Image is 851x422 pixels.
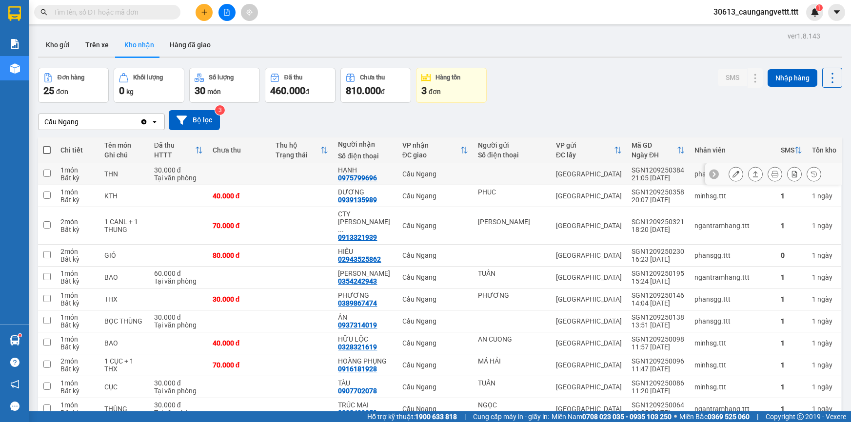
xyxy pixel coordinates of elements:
[38,68,109,103] button: Đơn hàng25đơn
[60,269,95,277] div: 1 món
[10,39,20,49] img: solution-icon
[781,295,802,303] div: 1
[817,251,832,259] span: ngày
[402,339,468,347] div: Cầu Ngang
[338,365,377,373] div: 0916181928
[104,295,144,303] div: THX
[60,255,95,263] div: Bất kỳ
[140,118,148,126] svg: Clear value
[817,339,832,347] span: ngày
[60,188,95,196] div: 1 món
[556,222,622,230] div: [GEOGRAPHIC_DATA]
[694,192,771,200] div: minhsg.ttt
[478,151,546,159] div: Số điện thoại
[729,167,743,181] div: Sửa đơn hàng
[189,68,260,103] button: Số lượng30món
[694,273,771,281] div: ngantramhang.ttt
[338,321,377,329] div: 0937314019
[632,166,685,174] div: SGN1209250384
[154,379,203,387] div: 30.000 đ
[104,192,144,200] div: KTH
[60,313,95,321] div: 1 món
[812,361,836,369] div: 1
[60,401,95,409] div: 1 món
[632,141,677,149] div: Mã GD
[223,9,230,16] span: file-add
[213,339,266,347] div: 40.000 đ
[149,137,208,163] th: Toggle SortBy
[60,291,95,299] div: 1 món
[679,411,750,422] span: Miền Bắc
[60,409,95,417] div: Bất kỳ
[38,33,78,57] button: Kho gửi
[632,174,685,182] div: 21:05 [DATE]
[748,167,763,181] div: Giao hàng
[551,137,627,163] th: Toggle SortBy
[60,343,95,351] div: Bất kỳ
[360,74,385,81] div: Chưa thu
[338,152,392,160] div: Số điện thoại
[817,273,832,281] span: ngày
[464,411,466,422] span: |
[104,251,144,259] div: GIỎ
[718,69,747,86] button: SMS
[402,251,468,259] div: Cầu Ngang
[241,4,258,21] button: aim
[338,335,392,343] div: HỮU LỘC
[781,383,802,391] div: 1
[213,251,266,259] div: 80.000 đ
[169,110,220,130] button: Bộ lọc
[781,222,802,230] div: 1
[381,88,385,96] span: đ
[10,380,20,389] span: notification
[627,137,690,163] th: Toggle SortBy
[632,196,685,204] div: 20:07 [DATE]
[416,68,487,103] button: Hàng tồn3đơn
[338,255,381,263] div: 02943525862
[338,299,377,307] div: 0389867474
[478,401,546,409] div: NGỌC
[694,361,771,369] div: minhsg.ttt
[828,4,845,21] button: caret-down
[338,277,377,285] div: 0354242943
[104,151,144,159] div: Ghi chú
[781,251,802,259] div: 0
[478,141,546,149] div: Người gửi
[632,401,685,409] div: SGN1209250064
[338,248,392,255] div: HIẾU
[218,4,236,21] button: file-add
[478,291,546,299] div: PHƯƠNG
[816,4,823,11] sup: 1
[60,218,95,226] div: 2 món
[694,295,771,303] div: phansgg.ttt
[338,226,344,233] span: ...
[556,295,622,303] div: [GEOGRAPHIC_DATA]
[60,321,95,329] div: Bất kỳ
[346,85,381,96] span: 810.000
[10,335,20,345] img: warehouse-icon
[104,141,144,149] div: Tên món
[213,146,266,154] div: Chưa thu
[151,118,158,126] svg: open
[817,317,832,325] span: ngày
[694,170,771,178] div: phansgg.ttt
[757,411,758,422] span: |
[781,317,802,325] div: 1
[632,379,685,387] div: SGN1209250086
[338,357,392,365] div: HOÀNG PHỤNG
[276,151,321,159] div: Trạng thái
[812,273,836,281] div: 1
[60,379,95,387] div: 1 món
[478,269,546,277] div: TUẤN
[338,140,392,148] div: Người nhận
[195,85,205,96] span: 30
[811,8,819,17] img: icon-new-feature
[817,361,832,369] span: ngày
[817,222,832,230] span: ngày
[78,33,117,57] button: Trên xe
[265,68,336,103] button: Đã thu460.000đ
[694,383,771,391] div: minhsg.ttt
[632,299,685,307] div: 14:04 [DATE]
[812,251,836,259] div: 1
[402,192,468,200] div: Cầu Ngang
